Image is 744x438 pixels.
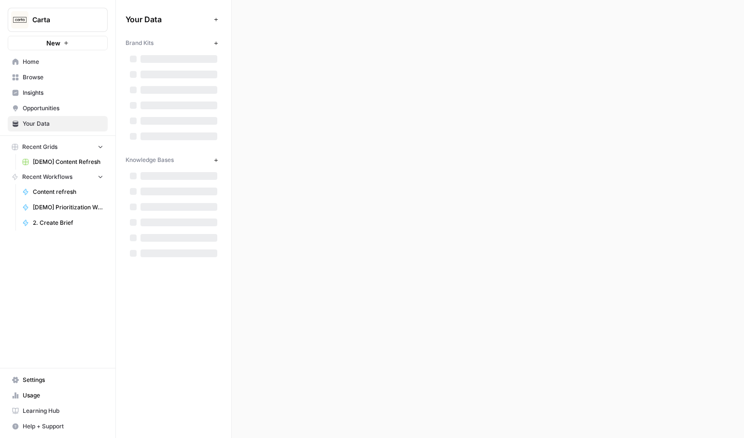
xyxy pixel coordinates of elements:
button: Recent Grids [8,140,108,154]
span: Your Data [23,119,103,128]
a: 2. Create Brief [18,215,108,231]
span: Learning Hub [23,407,103,415]
a: [DEMO] Content Refresh [18,154,108,170]
button: Help + Support [8,419,108,434]
a: Home [8,54,108,70]
a: Learning Hub [8,403,108,419]
span: Opportunities [23,104,103,113]
span: Recent Workflows [22,173,72,181]
span: [DEMO] Content Refresh [33,158,103,166]
span: New [46,38,60,48]
button: New [8,36,108,50]
a: Browse [8,70,108,85]
span: Knowledge Bases [126,156,174,164]
span: Insights [23,88,103,97]
span: Help + Support [23,422,103,431]
span: Home [23,58,103,66]
span: [DEMO] Prioritization Workflow for creation [33,203,103,212]
a: Your Data [8,116,108,131]
span: Carta [32,15,91,25]
img: Carta Logo [11,11,28,29]
span: Browse [23,73,103,82]
span: Usage [23,391,103,400]
span: Brand Kits [126,39,154,47]
span: Content refresh [33,188,103,196]
span: 2. Create Brief [33,219,103,227]
button: Workspace: Carta [8,8,108,32]
a: Usage [8,388,108,403]
button: Recent Workflows [8,170,108,184]
span: Settings [23,376,103,384]
span: Your Data [126,14,210,25]
a: Settings [8,372,108,388]
a: Insights [8,85,108,101]
a: [DEMO] Prioritization Workflow for creation [18,200,108,215]
span: Recent Grids [22,143,57,151]
a: Content refresh [18,184,108,200]
a: Opportunities [8,101,108,116]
